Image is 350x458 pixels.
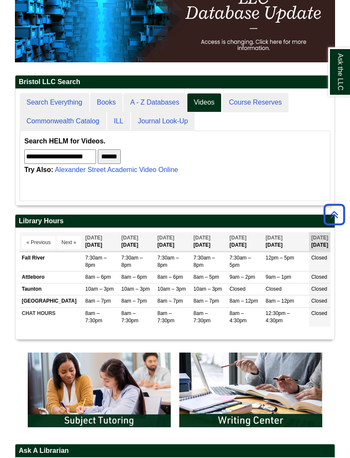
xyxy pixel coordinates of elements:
[193,286,222,292] span: 10am – 3pm
[85,274,111,280] span: 8am – 6pm
[121,310,138,324] span: 8am – 7:30pm
[83,232,120,251] th: [DATE]
[265,255,294,261] span: 12pm – 5pm
[193,298,219,304] span: 8am – 7pm
[20,252,83,271] td: Fall River
[230,298,258,304] span: 8am – 12pm
[20,271,83,283] td: Attleboro
[309,232,330,251] th: [DATE]
[85,298,111,304] span: 8am – 7pm
[265,310,290,324] span: 12:30pm – 4:30pm
[157,255,179,268] span: 7:30am – 8pm
[311,255,327,261] span: Closed
[85,310,102,324] span: 8am – 7:30pm
[121,286,150,292] span: 10am – 3pm
[265,274,291,280] span: 9am – 1pm
[155,232,192,251] th: [DATE]
[90,93,122,112] a: Books
[193,274,219,280] span: 8am – 5pm
[24,135,105,147] label: Search HELM for Videos.
[121,274,147,280] span: 8am – 6pm
[321,209,348,220] a: Back to Top
[230,235,247,241] span: [DATE]
[22,236,55,249] button: « Previous
[263,232,309,251] th: [DATE]
[311,310,327,316] span: Closed
[193,310,210,324] span: 8am – 7:30pm
[15,215,335,228] h2: Library Hours
[265,298,294,304] span: 8am – 12pm
[157,235,175,241] span: [DATE]
[311,235,328,241] span: [DATE]
[20,307,83,327] td: CHAT HOURS
[311,298,327,304] span: Closed
[157,310,175,324] span: 8am – 7:30pm
[193,255,215,268] span: 7:30am – 8pm
[15,444,335,458] h2: Ask A Librarian
[311,286,327,292] span: Closed
[23,348,175,432] img: Subject Tutoring Information
[230,310,247,324] span: 8am – 4:30pm
[175,348,327,432] img: Writing Center Information
[191,232,227,251] th: [DATE]
[15,76,335,89] h2: Bristol LLC Search
[20,93,89,112] a: Search Everything
[222,93,289,112] a: Course Reserves
[24,166,53,173] strong: Try Also:
[23,348,327,435] div: slideshow
[85,286,114,292] span: 10am – 3pm
[20,283,83,295] td: Taunton
[107,112,130,131] a: ILL
[57,236,81,249] button: Next »
[230,274,255,280] span: 9am – 2pm
[311,274,327,280] span: Closed
[119,232,155,251] th: [DATE]
[227,232,264,251] th: [DATE]
[121,235,138,241] span: [DATE]
[131,112,195,131] a: Journal Look-Up
[157,298,183,304] span: 8am – 7pm
[230,255,251,268] span: 7:30am – 5pm
[85,255,107,268] span: 7:30am – 8pm
[230,286,245,292] span: Closed
[157,274,183,280] span: 8am – 6pm
[187,93,222,112] a: Videos
[20,112,106,131] a: Commonwealth Catalog
[20,295,83,307] td: [GEOGRAPHIC_DATA]
[123,93,186,112] a: A - Z Databases
[121,298,147,304] span: 8am – 7pm
[157,286,186,292] span: 10am – 3pm
[121,255,143,268] span: 7:30am – 8pm
[85,235,102,241] span: [DATE]
[55,166,178,173] a: Alexander Street Academic Video Online
[265,235,283,241] span: [DATE]
[265,286,281,292] span: Closed
[193,235,210,241] span: [DATE]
